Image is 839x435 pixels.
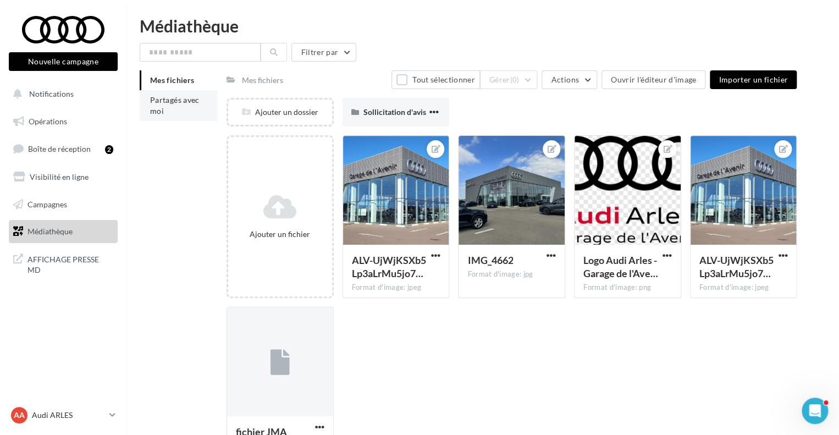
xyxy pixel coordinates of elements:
[9,52,118,71] button: Nouvelle campagne
[699,254,774,279] span: ALV-UjWjKSXb5Lp3aLrMu5jo74SZJlnmYkjqaQgvrkoUMH3-mop-1l-u
[27,227,73,236] span: Médiathèque
[150,75,194,85] span: Mes fichiers
[352,254,426,279] span: ALV-UjWjKSXb5Lp3aLrMu5jo74SZJlnmYkjqaQgvrkoUMH3-mop-1l-u
[583,283,672,293] div: Format d'image: png
[29,117,67,126] span: Opérations
[291,43,356,62] button: Filtrer par
[29,89,74,98] span: Notifications
[551,75,578,84] span: Actions
[480,70,538,89] button: Gérer(0)
[719,75,788,84] span: Importer un fichier
[7,110,120,133] a: Opérations
[28,144,91,153] span: Boîte de réception
[352,283,440,293] div: Format d'image: jpeg
[140,18,826,34] div: Médiathèque
[7,220,120,243] a: Médiathèque
[7,82,115,106] button: Notifications
[802,398,828,424] iframe: Intercom live chat
[363,107,426,117] span: Sollicitation d'avis
[710,70,797,89] button: Importer un fichier
[150,95,200,115] span: Partagés avec moi
[228,107,332,118] div: Ajouter un dossier
[7,137,120,161] a: Boîte de réception2
[699,283,788,293] div: Format d'image: jpeg
[467,254,513,266] span: IMG_4662
[9,405,118,426] a: AA Audi ARLES
[7,247,120,280] a: AFFICHAGE PRESSE MD
[242,75,283,86] div: Mes fichiers
[233,229,328,240] div: Ajouter un fichier
[542,70,597,89] button: Actions
[7,166,120,189] a: Visibilité en ligne
[27,199,67,208] span: Campagnes
[391,70,479,89] button: Tout sélectionner
[32,410,105,421] p: Audi ARLES
[510,75,520,84] span: (0)
[30,172,89,181] span: Visibilité en ligne
[105,145,113,154] div: 2
[467,269,556,279] div: Format d'image: jpg
[583,254,658,279] span: Logo Audi Arles - Garage de l'Avenir (002) (1)
[14,410,25,421] span: AA
[27,252,113,276] span: AFFICHAGE PRESSE MD
[601,70,705,89] button: Ouvrir l'éditeur d'image
[7,193,120,216] a: Campagnes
